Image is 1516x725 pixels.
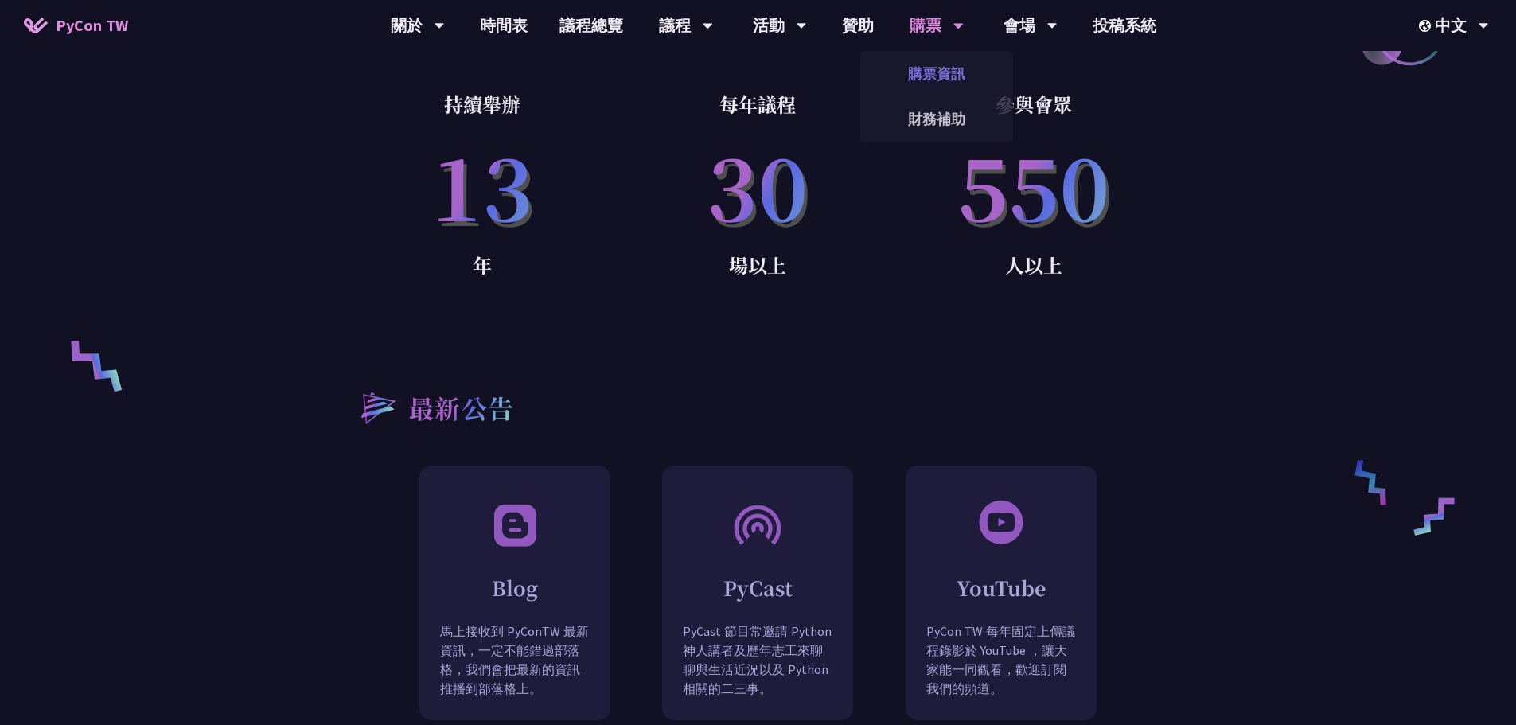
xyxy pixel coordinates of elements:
p: PyCon TW 每年固定上傳議程錄影於 YouTube ，讓大家能一同觀看，歡迎訂閱我們的頻道。 [906,622,1096,722]
h2: 最新公告 [408,388,515,427]
img: heading-bullet [345,376,408,437]
p: 參與會眾 [896,88,1172,120]
a: PyCon TW [8,6,144,45]
img: PyCast.bcca2a8.svg [732,498,783,550]
p: 年 [345,249,621,281]
p: 550 [896,120,1172,249]
h2: Blog [420,574,610,602]
p: 每年議程 [620,88,896,120]
img: svg+xml;base64,PHN2ZyB3aWR0aD0iNjAiIGhlaWdodD0iNjAiIHZpZXdCb3g9IjAgMCA2MCA2MCIgZmlsbD0ibm9uZSIgeG... [977,498,1025,546]
p: 持續舉辦 [345,88,621,120]
a: 財務補助 [860,100,1013,138]
h2: PyCast [663,574,852,602]
img: Home icon of PyCon TW 2025 [24,18,48,33]
p: 30 [620,120,896,249]
p: 馬上接收到 PyConTW 最新資訊，一定不能錯過部落格，我們會把最新的資訊推播到部落格上。 [420,622,610,722]
a: 購票資訊 [860,55,1013,92]
p: 13 [345,120,621,249]
p: 場以上 [620,249,896,281]
span: PyCon TW [56,14,128,37]
p: PyCast 節目常邀請 Python 神人講者及歷年志工來聊聊與生活近況以及 Python 相關的二三事。 [663,622,852,722]
img: Locale Icon [1419,20,1435,32]
p: 人以上 [896,249,1172,281]
img: Blog.348b5bb.svg [489,498,540,550]
h2: YouTube [906,574,1096,602]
